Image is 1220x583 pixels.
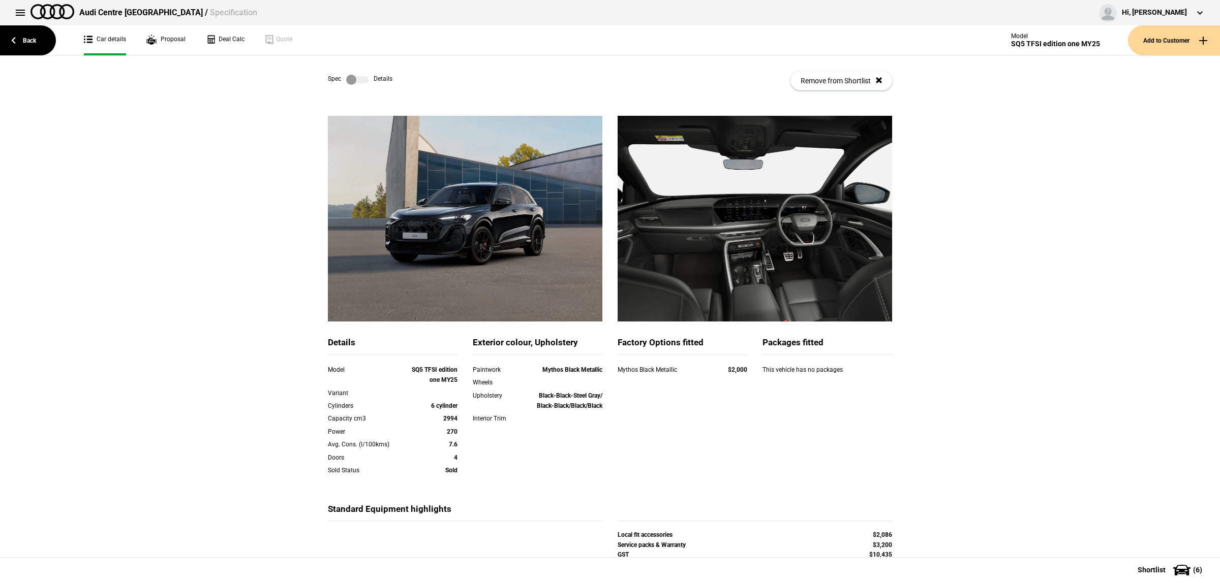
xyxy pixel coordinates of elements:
button: Shortlist(6) [1122,557,1220,582]
strong: 7.6 [449,441,457,448]
a: Proposal [146,25,186,55]
strong: SQ5 TFSI edition one MY25 [412,366,457,383]
div: Doors [328,452,406,463]
a: Deal Calc [206,25,245,55]
div: Sold Status [328,465,406,475]
span: Shortlist [1138,566,1166,573]
div: Paintwork [473,365,525,375]
div: Standard Equipment highlights [328,503,602,521]
div: Interior Trim [473,413,525,424]
strong: 270 [447,428,457,435]
strong: $10,435 [869,551,892,558]
div: Details [328,337,457,354]
div: Model [1011,33,1100,40]
button: Remove from Shortlist [790,71,892,90]
div: Upholstery [473,391,525,401]
strong: $2,000 [728,366,747,373]
div: Factory Options fitted [618,337,747,354]
div: Capacity cm3 [328,413,406,424]
strong: Local fit accessories [618,531,673,538]
strong: GST [618,551,629,558]
strong: Service packs & Warranty [618,541,686,548]
button: Add to Customer [1128,25,1220,55]
div: Power [328,427,406,437]
strong: 6 cylinder [431,402,457,409]
strong: Sold [445,467,457,474]
div: Avg. Cons. (l/100kms) [328,439,406,449]
a: Car details [84,25,126,55]
div: Hi, [PERSON_NAME] [1122,8,1187,18]
strong: $3,200 [873,541,892,548]
div: Model [328,365,406,375]
strong: $2,086 [873,531,892,538]
strong: 2994 [443,415,457,422]
strong: Mythos Black Metallic [542,366,602,373]
div: Wheels [473,377,525,387]
div: Cylinders [328,401,406,411]
span: Specification [210,8,257,17]
div: Audi Centre [GEOGRAPHIC_DATA] / [79,7,257,18]
strong: 4 [454,454,457,461]
div: Variant [328,388,406,398]
div: Packages fitted [762,337,892,354]
strong: Black-Black-Steel Gray/ Black-Black/Black/Black [537,392,602,409]
div: SQ5 TFSI edition one MY25 [1011,40,1100,48]
div: Mythos Black Metallic [618,365,709,375]
div: Spec Details [328,75,392,85]
img: audi.png [30,4,74,19]
span: ( 6 ) [1193,566,1202,573]
div: This vehicle has no packages [762,365,892,385]
div: Exterior colour, Upholstery [473,337,602,354]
